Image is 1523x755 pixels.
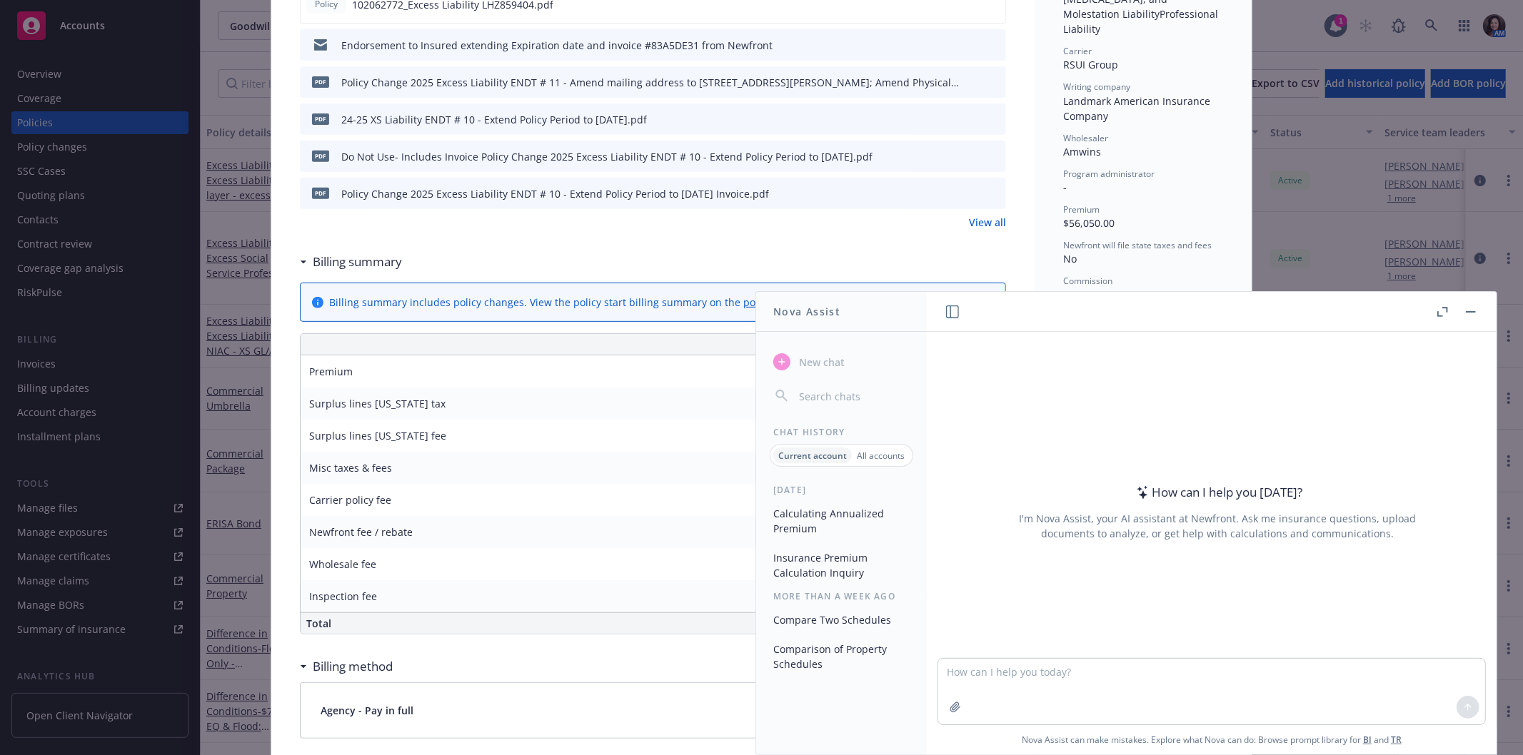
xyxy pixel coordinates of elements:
[756,590,927,602] div: More than a week ago
[300,253,402,271] div: Billing summary
[969,215,1006,230] a: View all
[1063,94,1213,123] span: Landmark American Insurance Company
[341,149,873,164] div: Do Not Use- Includes Invoice Policy Change 2025 Excess Liability ENDT # 10 - Extend Policy Period...
[965,112,976,127] button: download file
[309,525,413,539] span: Newfront fee / rebate
[987,149,1000,164] button: preview file
[1063,288,1138,301] span: 10% / $5,605.00
[768,608,915,632] button: Compare Two Schedules
[1063,145,1101,158] span: Amwins
[1063,58,1118,71] span: RSUI Group
[1063,132,1108,144] span: Wholesaler
[1063,203,1100,216] span: Premium
[768,502,915,540] button: Calculating Annualized Premium
[796,386,910,406] input: Search chats
[309,461,392,475] span: Misc taxes & fees
[1063,252,1077,265] span: No
[1017,511,1418,541] div: I'm Nova Assist, your AI assistant at Newfront. Ask me insurance questions, upload documents to a...
[312,151,329,161] span: pdf
[301,683,1005,738] div: Agency - Pay in full
[773,304,840,319] h1: Nova Assist
[987,75,1000,90] button: preview file
[309,397,446,410] span: Surplus lines [US_STATE] tax
[965,75,976,90] button: download file
[1391,734,1402,746] a: TR
[341,75,959,90] div: Policy Change 2025 Excess Liability ENDT # 11 - Amend mailing address to [STREET_ADDRESS][PERSON_...
[312,188,329,198] span: pdf
[987,38,1000,53] button: preview file
[309,557,376,571] span: Wholesale fee
[313,253,402,271] h3: Billing summary
[965,38,976,53] button: download file
[768,349,915,375] button: New chat
[987,112,1000,127] button: preview file
[300,657,393,676] div: Billing method
[756,484,927,496] div: [DATE]
[796,355,845,370] span: New chat
[341,38,773,53] div: Endorsement to Insured extending Expiration date and invoice #83A5DE31 from Newfront
[1063,275,1112,287] span: Commission
[965,186,976,201] button: download file
[312,76,329,87] span: pdf
[341,186,769,201] div: Policy Change 2025 Excess Liability ENDT # 10 - Extend Policy Period to [DATE] Invoice.pdf
[309,429,446,442] span: Surplus lines [US_STATE] fee
[987,186,1000,201] button: preview file
[1063,81,1130,93] span: Writing company
[1363,734,1372,746] a: BI
[965,149,976,164] button: download file
[1063,7,1221,36] span: Professional Liability
[1063,168,1155,180] span: Program administrator
[306,617,331,630] span: Total
[1022,725,1402,754] span: Nova Assist can make mistakes. Explore what Nova can do: Browse prompt library for and
[756,426,927,438] div: Chat History
[1132,483,1303,502] div: How can I help you [DATE]?
[1063,181,1067,194] span: -
[312,113,329,124] span: pdf
[309,493,391,507] span: Carrier policy fee
[778,450,847,462] p: Current account
[313,657,393,676] h3: Billing method
[768,546,915,584] button: Insurance Premium Calculation Inquiry
[341,112,647,127] div: 24-25 XS Liability ENDT # 10 - Extend Policy Period to [DATE].pdf
[857,450,905,462] p: All accounts
[329,295,825,310] div: Billing summary includes policy changes. View the policy start billing summary on the .
[1063,45,1092,57] span: Carrier
[743,295,823,309] a: policy start page
[768,637,915,676] button: Comparison of Property Schedules
[1063,216,1115,230] span: $56,050.00
[1063,239,1212,251] span: Newfront will file state taxes and fees
[309,365,353,378] span: Premium
[309,589,377,603] span: Inspection fee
